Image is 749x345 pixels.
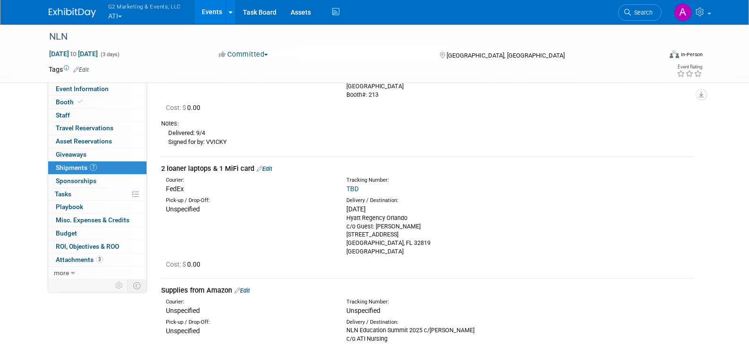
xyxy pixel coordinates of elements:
span: 7 [90,164,97,171]
div: Delivery / Destination: [346,319,513,326]
img: Anna Lerner [674,3,692,21]
div: Notes: [161,119,694,128]
a: Edit [234,287,250,294]
a: Playbook [48,201,146,213]
button: Committed [215,50,272,59]
div: Unspecified [166,306,332,315]
a: Tasks [48,188,146,201]
div: NLN [46,28,647,45]
span: 3 [96,256,103,263]
a: Budget [48,227,146,240]
span: Cost: $ [166,104,187,111]
div: Event Rating [677,65,702,69]
a: Search [618,4,662,21]
a: Edit [257,165,272,172]
span: Playbook [56,203,83,210]
div: FedEx [166,184,332,194]
span: Event Information [56,85,109,93]
a: Travel Reservations [48,122,146,135]
div: In-Person [680,51,703,58]
span: to [69,50,78,58]
span: 0.00 [166,104,204,111]
span: [GEOGRAPHIC_DATA], [GEOGRAPHIC_DATA] [447,52,565,59]
span: Search [631,9,653,16]
td: Toggle Event Tabs [127,279,146,292]
span: Sponsorships [56,177,96,185]
span: Unspecified [166,327,200,335]
span: ROI, Objectives & ROO [56,243,119,250]
div: Event Format [606,49,703,63]
a: Edit [73,67,89,73]
span: Cost: $ [166,261,187,268]
a: Attachments3 [48,253,146,266]
div: Courier: [166,298,332,306]
span: Budget [56,229,77,237]
a: Event Information [48,83,146,95]
span: Booth [56,98,85,106]
div: [DATE] [346,204,513,214]
div: Pick-up / Drop-Off: [166,319,332,326]
span: Tasks [55,190,71,198]
a: Shipments7 [48,161,146,174]
a: Misc. Expenses & Credits [48,214,146,227]
img: ExhibitDay [49,8,96,17]
div: 2 loaner laptops & 1 MiFi card [161,164,694,174]
div: Hyatt Regency Orlando c/o Guest: [PERSON_NAME] [STREET_ADDRESS] [GEOGRAPHIC_DATA], FL 32819 [GEOG... [346,214,513,256]
span: Attachments [56,256,103,263]
span: [DATE] [DATE] [49,50,98,58]
div: Tracking Number: [346,177,558,184]
span: Travel Reservations [56,124,113,132]
td: Tags [49,65,89,74]
div: Delivered: 9/4 Signed for by: VVICKY [161,128,694,146]
a: Staff [48,109,146,122]
a: ROI, Objectives & ROO [48,240,146,253]
span: 0.00 [166,261,204,268]
span: Unspecified [346,307,380,314]
div: Tracking Number: [346,298,558,306]
span: more [54,269,69,277]
a: Asset Reservations [48,135,146,148]
span: (3 days) [100,51,120,58]
span: Misc. Expenses & Credits [56,216,129,224]
span: Staff [56,111,70,119]
span: Shipments [56,164,97,171]
a: TBD [346,185,359,193]
div: Pick-up / Drop-Off: [166,197,332,204]
span: G2 Marketing & Events, LLC [108,1,181,11]
a: more [48,267,146,279]
td: Personalize Event Tab Strip [111,279,128,292]
div: Courier: [166,177,332,184]
div: Supplies from Amazon [161,286,694,295]
img: Format-Inperson.png [670,50,679,58]
span: Giveaways [56,151,86,158]
span: Unspecified [166,205,200,213]
a: Giveaways [48,148,146,161]
span: Asset Reservations [56,137,112,145]
a: Booth [48,96,146,109]
i: Booth reservation complete [78,99,83,104]
a: Sponsorships [48,175,146,187]
div: Delivery / Destination: [346,197,513,204]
